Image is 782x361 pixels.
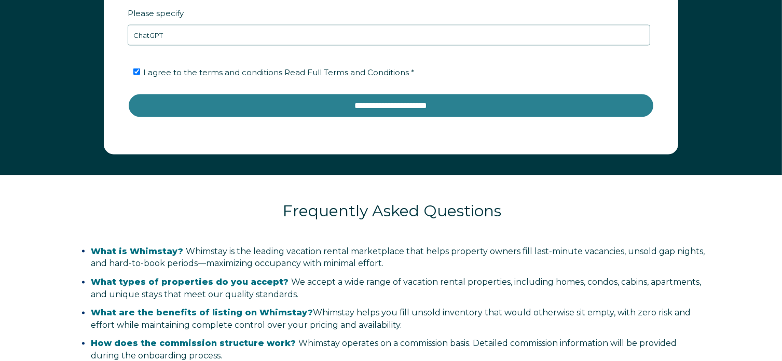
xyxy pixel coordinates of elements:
span: Whimstay operates on a commission basis. Detailed commission information will be provided during ... [91,339,677,361]
span: I agree to the terms and conditions [143,67,415,77]
span: What is Whimstay? [91,246,183,256]
a: Read Full Terms and Conditions [282,67,411,77]
strong: What are the benefits of listing on Whimstay? [91,308,313,318]
span: Whimstay is the leading vacation rental marketplace that helps property owners fill last-minute v... [91,246,705,269]
span: Please specify [128,5,184,21]
span: How does the commission structure work? [91,339,296,349]
input: I agree to the terms and conditions Read Full Terms and Conditions * [133,68,140,75]
span: Frequently Asked Questions [283,201,502,220]
span: Whimstay helps you fill unsold inventory that would otherwise sit empty, with zero risk and effor... [91,308,691,330]
span: What types of properties do you accept? [91,277,289,287]
span: Read Full Terms and Conditions [284,67,409,77]
span: We accept a wide range of vacation rental properties, including homes, condos, cabins, apartments... [91,277,701,300]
